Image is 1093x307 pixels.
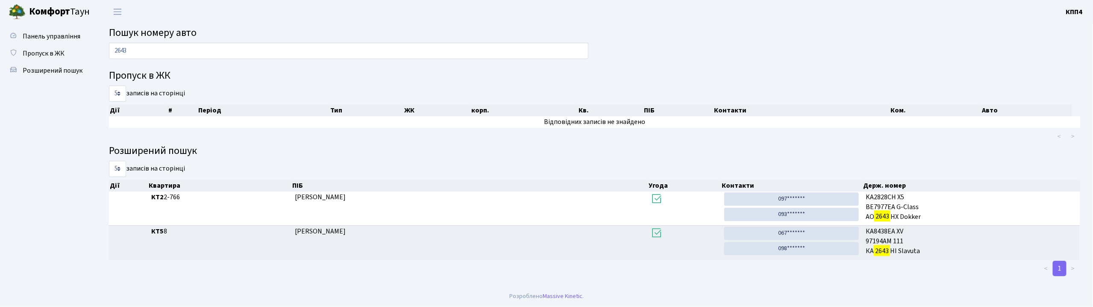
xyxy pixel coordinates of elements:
span: Панель управління [23,32,80,41]
th: ПІБ [291,180,648,192]
th: # [167,104,197,116]
img: logo.png [9,3,26,21]
mark: 2643 [874,245,890,257]
th: Тип [329,104,403,116]
a: Розширений пошук [4,62,90,79]
b: КТ2 [151,192,164,202]
th: Дії [109,180,148,192]
th: Угода [648,180,721,192]
th: Кв. [578,104,643,116]
a: 1 [1053,261,1067,276]
mark: 2643 [874,210,890,222]
th: Ком. [890,104,981,116]
th: Контакти [713,104,890,116]
th: корп. [470,104,578,116]
td: Відповідних записів не знайдено [109,116,1080,128]
span: Розширений пошук [23,66,82,75]
span: 2-766 [151,192,288,202]
b: КТ5 [151,227,164,236]
a: Панель управління [4,28,90,45]
span: Пошук номеру авто [109,25,197,40]
select: записів на сторінці [109,161,126,177]
span: [PERSON_NAME] [295,192,346,202]
label: записів на сторінці [109,161,185,177]
b: Комфорт [29,5,70,18]
th: Контакти [721,180,863,192]
button: Переключити навігацію [107,5,128,19]
label: записів на сторінці [109,86,185,102]
a: Пропуск в ЖК [4,45,90,62]
span: Таун [29,5,90,19]
span: KA2828CH X5 ВЕ7977EA G-Class AO HX Dokker [866,192,1077,222]
a: Massive Kinetic [543,292,582,301]
th: Період [197,104,329,116]
th: Авто [981,104,1072,116]
input: Пошук [109,43,588,59]
span: [PERSON_NAME] [295,227,346,236]
h4: Розширений пошук [109,145,1080,157]
span: Пропуск в ЖК [23,49,65,58]
a: КПП4 [1066,7,1083,17]
th: Дії [109,104,167,116]
span: КА8438ЕА XV 97194АМ 111 КА НІ Slavuta [866,227,1077,256]
th: Держ. номер [863,180,1081,192]
th: Квартира [148,180,291,192]
span: 8 [151,227,288,236]
select: записів на сторінці [109,86,126,102]
th: ПІБ [643,104,713,116]
div: Розроблено . [509,292,584,301]
h4: Пропуск в ЖК [109,70,1080,82]
th: ЖК [403,104,470,116]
